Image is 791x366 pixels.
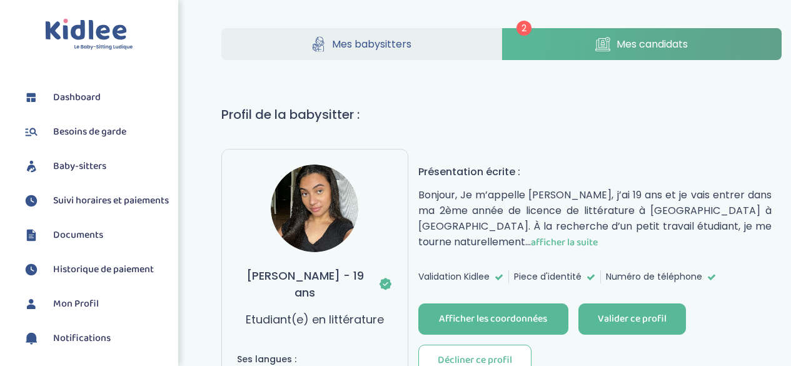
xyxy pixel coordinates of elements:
img: suivihoraire.svg [22,260,41,279]
span: Dashboard [53,90,101,105]
a: Besoins de garde [22,123,169,141]
a: Dashboard [22,88,169,107]
span: Historique de paiement [53,262,154,277]
p: Bonjour, Je m’appelle [PERSON_NAME], j’ai 19 ans et je vais entrer dans ma 2ème année de licence ... [418,187,772,250]
span: Baby-sitters [53,159,106,174]
p: Etudiant(e) en littérature [246,311,384,328]
div: Valider ce profil [598,312,667,327]
a: Documents [22,226,169,245]
a: Notifications [22,329,169,348]
h4: Ses langues : [237,353,393,366]
img: babysitters.svg [22,157,41,176]
img: besoin.svg [22,123,41,141]
h3: [PERSON_NAME] - 19 ans [237,267,393,301]
span: Numéro de téléphone [606,270,702,283]
span: Notifications [53,331,111,346]
img: notification.svg [22,329,41,348]
span: Mon Profil [53,297,99,312]
a: Baby-sitters [22,157,169,176]
a: Mes candidats [502,28,782,60]
span: 2 [516,21,532,36]
img: suivihoraire.svg [22,191,41,210]
div: Afficher les coordonnées [439,312,547,327]
img: dashboard.svg [22,88,41,107]
a: Mes babysitters [221,28,501,60]
span: Mes babysitters [332,36,411,52]
img: avatar [271,165,358,252]
button: Afficher les coordonnées [418,303,568,335]
img: profil.svg [22,295,41,313]
span: Documents [53,228,103,243]
span: Validation Kidlee [418,270,490,283]
a: Historique de paiement [22,260,169,279]
h4: Présentation écrite : [418,164,772,180]
span: Suivi horaires et paiements [53,193,169,208]
a: Suivi horaires et paiements [22,191,169,210]
h1: Profil de la babysitter : [221,105,782,124]
span: afficher la suite [531,235,598,250]
button: Valider ce profil [578,303,686,335]
a: Mon Profil [22,295,169,313]
img: documents.svg [22,226,41,245]
span: Besoins de garde [53,125,126,140]
img: logo.svg [45,19,133,51]
span: Piece d'identité [514,270,582,283]
span: Mes candidats [617,36,688,52]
